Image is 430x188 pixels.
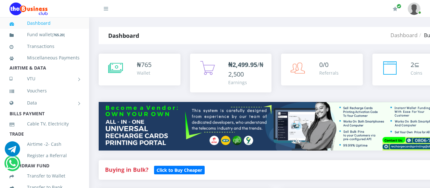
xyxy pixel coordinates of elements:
strong: Buying in Bulk? [105,166,148,173]
img: Logo [10,3,48,15]
a: Vouchers [10,84,80,98]
span: Renew/Upgrade Subscription [397,4,401,9]
a: ₦2,499.95/₦2,500 Earnings [190,54,272,92]
a: Transactions [10,39,80,54]
a: Airtime -2- Cash [10,137,80,151]
strong: Dashboard [108,32,139,39]
div: Coins [411,70,422,76]
a: Cable TV, Electricity [10,117,80,131]
a: ₦765 Wallet [99,54,180,85]
a: Data [10,95,80,111]
span: 2 [411,60,414,69]
div: Wallet [137,70,152,76]
i: Renew/Upgrade Subscription [393,6,398,11]
a: 0/0 Referrals [281,54,363,85]
div: Referrals [319,70,339,76]
a: Click to Buy Cheaper [154,166,205,173]
span: /₦2,500 [228,60,264,78]
a: Miscellaneous Payments [10,50,80,65]
small: [ ] [52,32,65,37]
b: Click to Buy Cheaper [157,167,202,173]
a: Chat for support [5,146,20,157]
img: User [408,3,420,15]
div: ₦ [137,60,152,70]
a: VTU [10,71,80,87]
a: Transfer to Wallet [10,169,80,183]
div: Earnings [228,79,265,86]
span: 0/0 [319,60,328,69]
span: 765 [141,60,152,69]
b: 765.20 [53,32,64,37]
a: Register a Referral [10,148,80,163]
a: Fund wallet[765.20] [10,27,80,42]
div: ⊆ [411,60,422,70]
b: ₦2,499.95 [228,60,257,69]
a: Dashboard [391,32,418,39]
a: Chat for support [6,160,19,171]
a: Dashboard [10,16,80,30]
